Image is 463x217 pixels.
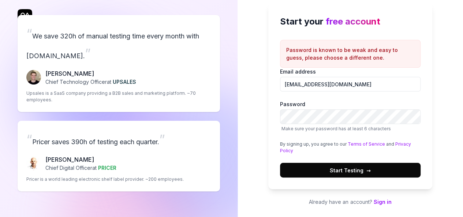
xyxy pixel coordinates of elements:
span: “ [26,26,32,42]
img: Fredrik Seidl [26,70,41,85]
span: → [366,167,371,174]
input: PasswordMake sure your password has at least 6 characters [280,109,421,124]
a: “We save 320h of manual testing time every month with [DOMAIN_NAME].”Fredrik Seidl[PERSON_NAME]Ch... [18,15,220,112]
img: Chris Chalkitis [26,156,41,171]
a: Terms of Service [348,141,385,147]
p: Pricer is a world leading electronic shelf label provider. ~200 employees. [26,176,184,183]
input: Email address [280,77,421,91]
span: UPSALES [113,79,136,85]
span: free account [326,16,380,27]
button: Start Testing→ [280,163,421,177]
p: [PERSON_NAME] [45,155,116,164]
p: [PERSON_NAME] [45,69,136,78]
a: Sign in [373,199,391,205]
span: PRICER [98,165,116,171]
label: Email address [280,68,421,91]
span: Start Testing [330,167,371,174]
a: “Pricer saves 390h of testing each quarter.”Chris Chalkitis[PERSON_NAME]Chief Digital Officerat P... [18,121,220,191]
p: We save 320h of manual testing time every month with [DOMAIN_NAME]. [26,24,211,63]
p: Upsales is a SaaS company providing a B2B sales and marketing platform. ~70 employees. [26,90,211,103]
p: Already have an account? [268,198,432,206]
span: ” [85,45,91,61]
span: “ [26,131,32,147]
p: Password is known to be weak and easy to guess, please choose a different one. [286,46,414,61]
span: ” [159,131,165,147]
p: Chief Digital Officer at [45,164,116,172]
p: Chief Technology Officer at [45,78,136,86]
label: Password [280,100,421,132]
h2: Start your [280,15,421,28]
div: By signing up, you agree to our and [280,141,421,154]
p: Pricer saves 390h of testing each quarter. [26,130,211,149]
span: Make sure your password has at least 6 characters [281,126,391,131]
